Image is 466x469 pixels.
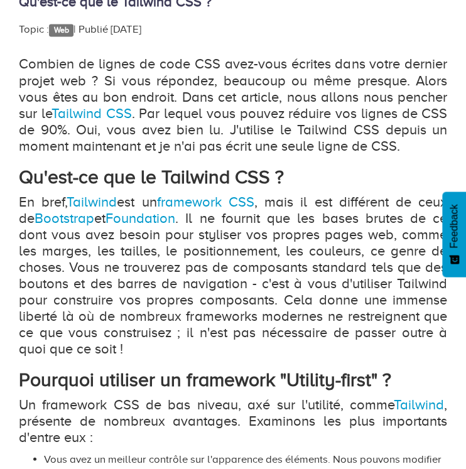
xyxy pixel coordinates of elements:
a: framework CSS [156,193,254,209]
p: Un framework CSS de bas niveau, axé sur l'utilité, comme , présente de nombreux avantages. Examin... [19,396,447,445]
button: Feedback - Afficher l’enquête [442,191,466,277]
p: Combien de lignes de code CSS avez-vous écrites dans votre dernier projet web ? Si vous répondez,... [19,56,447,154]
span: Feedback [448,204,460,248]
a: Web [49,24,73,36]
a: Bootstrap [35,210,94,225]
span: Topic : | [19,23,76,35]
a: Foundation [106,210,175,225]
p: En bref, est un , mais il est différent de ceux de et . Il ne fournit que les bases brutes de ce ... [19,193,447,357]
strong: Qu'est-ce que le Tailwind CSS ? [19,166,284,187]
a: Tailwind [394,396,444,412]
span: Publié [DATE] [79,23,141,35]
a: Tailwind [67,193,117,209]
a: Tailwind CSS [51,105,132,121]
strong: Pourquoi utiliser un framework "Utility-first" ? [19,369,391,390]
